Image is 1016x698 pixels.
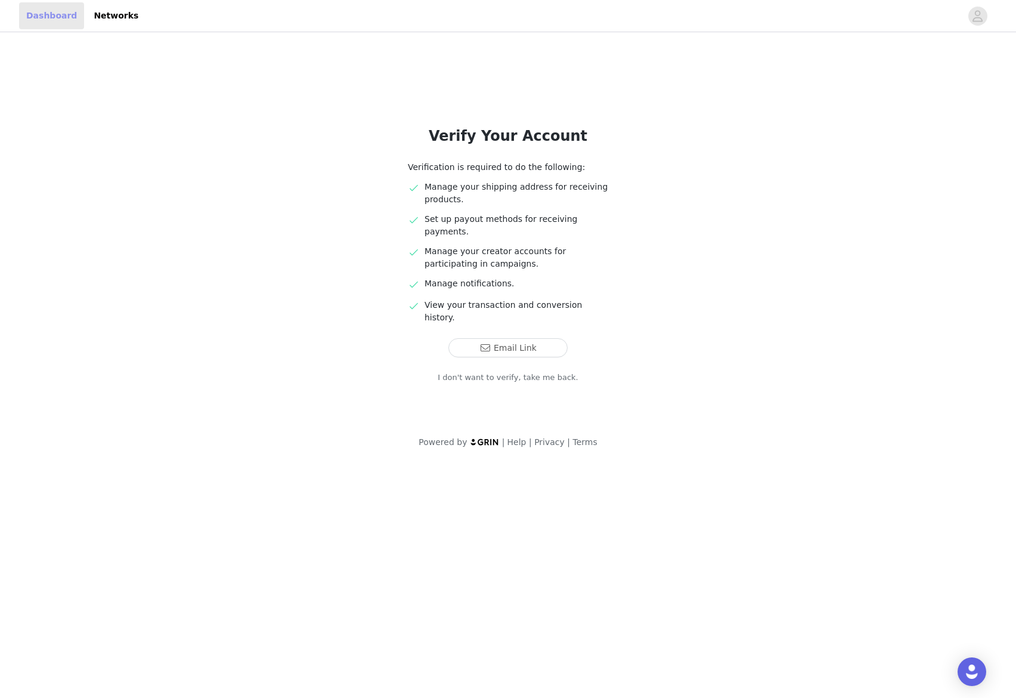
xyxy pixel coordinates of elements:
[419,437,467,447] span: Powered by
[86,2,145,29] a: Networks
[19,2,84,29] a: Dashboard
[425,277,608,290] p: Manage notifications.
[425,299,608,324] p: View your transaction and conversion history.
[958,657,986,686] div: Open Intercom Messenger
[425,181,608,206] p: Manage your shipping address for receiving products.
[567,437,570,447] span: |
[425,245,608,270] p: Manage your creator accounts for participating in campaigns.
[534,437,565,447] a: Privacy
[408,161,608,174] p: Verification is required to do the following:
[470,438,500,446] img: logo
[438,372,578,384] a: I don't want to verify, take me back.
[502,437,505,447] span: |
[379,125,637,147] h1: Verify Your Account
[529,437,532,447] span: |
[425,213,608,238] p: Set up payout methods for receiving payments.
[448,338,568,357] button: Email Link
[572,437,597,447] a: Terms
[972,7,983,26] div: avatar
[507,437,526,447] a: Help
